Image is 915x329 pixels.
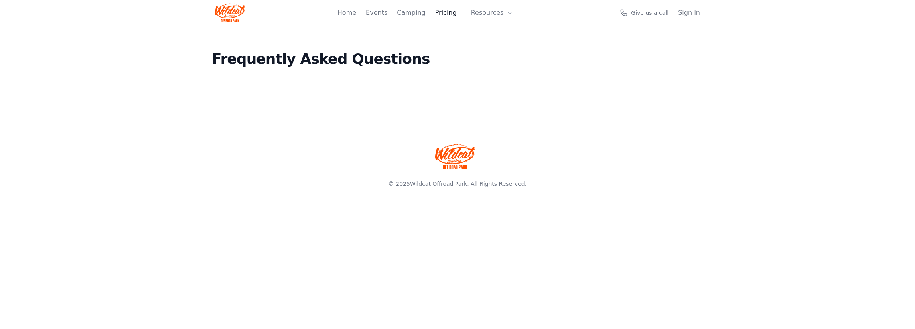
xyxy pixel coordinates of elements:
a: Pricing [435,8,457,18]
a: Wildcat Offroad Park [410,181,467,187]
img: Wildcat Logo [215,3,245,22]
button: Resources [466,5,518,21]
a: Home [337,8,356,18]
span: © 2025 . All Rights Reserved. [388,181,527,187]
h2: Frequently Asked Questions [212,51,703,80]
a: Events [366,8,387,18]
a: Give us a call [620,9,669,17]
a: Sign In [678,8,700,18]
img: Wildcat Offroad park [435,144,475,169]
span: Give us a call [631,9,669,17]
a: Camping [397,8,425,18]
